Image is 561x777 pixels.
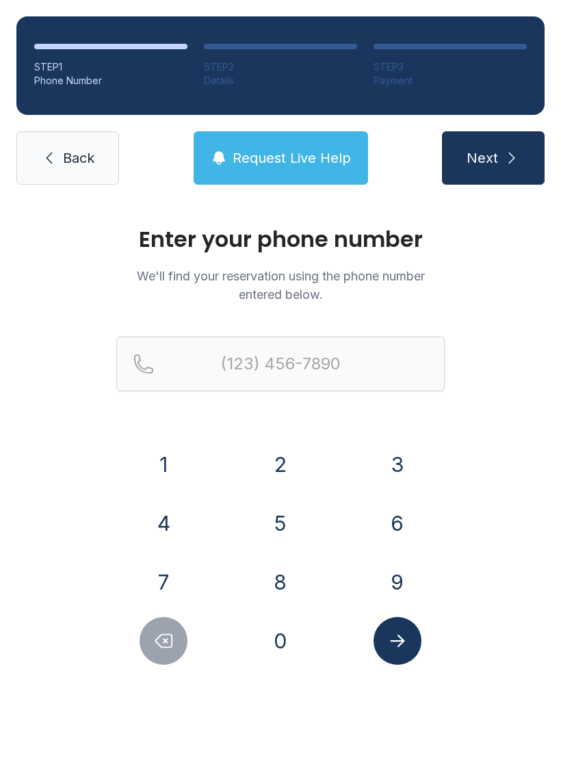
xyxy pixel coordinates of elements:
[467,148,498,168] span: Next
[374,74,527,88] div: Payment
[34,74,187,88] div: Phone Number
[257,499,304,547] button: 5
[374,558,421,606] button: 9
[233,148,351,168] span: Request Live Help
[140,617,187,665] button: Delete number
[374,440,421,488] button: 3
[257,617,304,665] button: 0
[140,558,187,606] button: 7
[140,499,187,547] button: 4
[116,228,445,250] h1: Enter your phone number
[63,148,94,168] span: Back
[116,337,445,391] input: Reservation phone number
[204,74,357,88] div: Details
[374,60,527,74] div: STEP 3
[257,440,304,488] button: 2
[257,558,304,606] button: 8
[204,60,357,74] div: STEP 2
[140,440,187,488] button: 1
[374,499,421,547] button: 6
[116,267,445,304] p: We'll find your reservation using the phone number entered below.
[34,60,187,74] div: STEP 1
[374,617,421,665] button: Submit lookup form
